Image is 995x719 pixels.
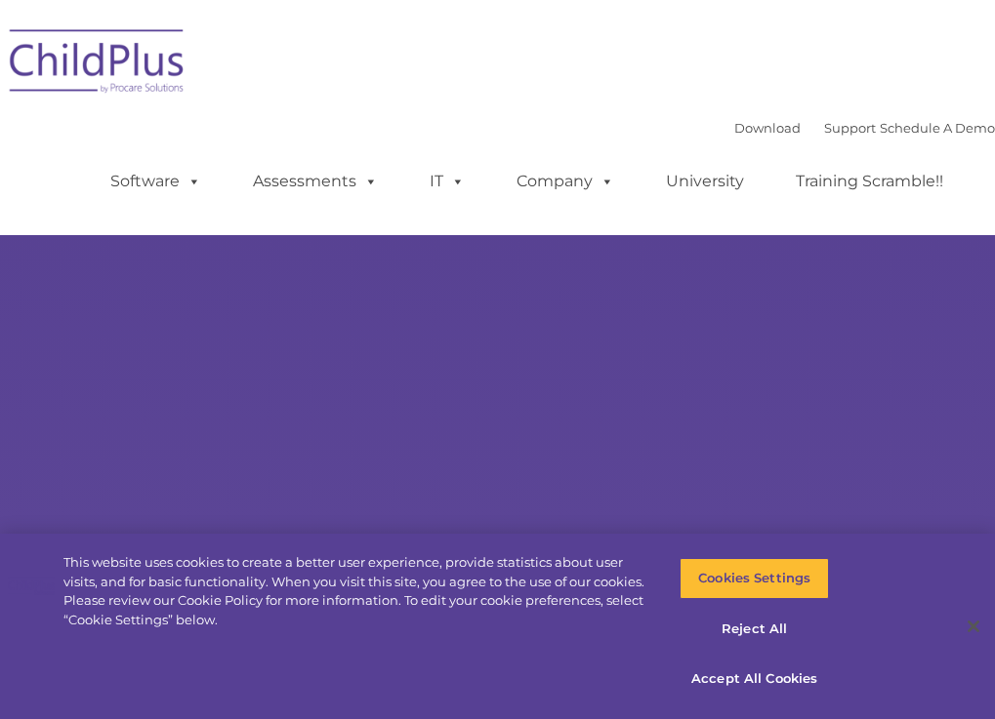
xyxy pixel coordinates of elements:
[880,120,995,136] a: Schedule A Demo
[734,120,801,136] a: Download
[680,558,829,599] button: Cookies Settings
[410,162,484,201] a: IT
[776,162,963,201] a: Training Scramble!!
[824,120,876,136] a: Support
[680,659,829,699] button: Accept All Cookies
[680,609,829,650] button: Reject All
[497,162,634,201] a: Company
[646,162,764,201] a: University
[91,162,221,201] a: Software
[233,162,397,201] a: Assessments
[734,120,995,136] font: |
[952,605,995,648] button: Close
[63,553,650,629] div: This website uses cookies to create a better user experience, provide statistics about user visit...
